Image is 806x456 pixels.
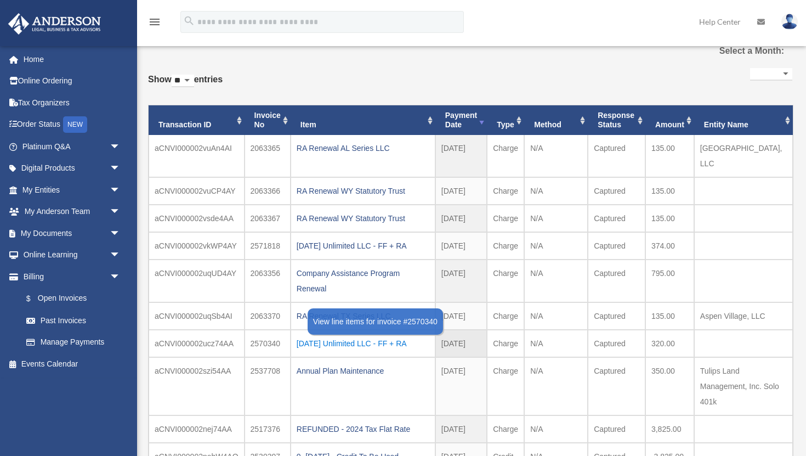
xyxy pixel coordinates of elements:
[487,232,524,260] td: Charge
[297,336,429,351] div: [DATE] Unlimited LLC - FF + RA
[245,135,291,177] td: 2063365
[245,205,291,232] td: 2063367
[8,201,137,223] a: My Anderson Teamarrow_drop_down
[291,105,435,135] th: Item: activate to sort column ascending
[645,357,694,415] td: 350.00
[645,330,694,357] td: 320.00
[524,232,588,260] td: N/A
[8,114,137,136] a: Order StatusNEW
[245,302,291,330] td: 2063370
[588,205,645,232] td: Captured
[435,260,487,302] td: [DATE]
[435,177,487,205] td: [DATE]
[588,105,645,135] th: Response Status: activate to sort column ascending
[588,302,645,330] td: Captured
[15,288,137,310] a: $Open Invoices
[435,135,487,177] td: [DATE]
[524,302,588,330] td: N/A
[8,136,137,157] a: Platinum Q&Aarrow_drop_down
[694,135,793,177] td: [GEOGRAPHIC_DATA], LLC
[487,415,524,443] td: Charge
[110,201,132,223] span: arrow_drop_down
[5,13,104,35] img: Anderson Advisors Platinum Portal
[524,177,588,205] td: N/A
[588,415,645,443] td: Captured
[8,266,137,288] a: Billingarrow_drop_down
[149,330,245,357] td: aCNVI000002ucz74AA
[588,330,645,357] td: Captured
[245,415,291,443] td: 2517376
[524,105,588,135] th: Method: activate to sort column ascending
[524,135,588,177] td: N/A
[8,92,137,114] a: Tax Organizers
[645,260,694,302] td: 795.00
[149,302,245,330] td: aCNVI000002uqSb4AI
[694,105,793,135] th: Entity Name: activate to sort column ascending
[110,244,132,267] span: arrow_drop_down
[524,330,588,357] td: N/A
[245,232,291,260] td: 2571818
[645,302,694,330] td: 135.00
[172,75,194,87] select: Showentries
[435,330,487,357] td: [DATE]
[694,357,793,415] td: Tulips Land Management, Inc. Solo 401k
[8,70,137,92] a: Online Ordering
[149,260,245,302] td: aCNVI000002uqUD4AY
[8,157,137,179] a: Digital Productsarrow_drop_down
[487,302,524,330] td: Charge
[8,48,137,70] a: Home
[110,179,132,201] span: arrow_drop_down
[149,205,245,232] td: aCNVI000002vsde4AA
[694,302,793,330] td: Aspen Village, LLC
[693,43,784,59] label: Select a Month:
[435,415,487,443] td: [DATE]
[297,140,429,156] div: RA Renewal AL Series LLC
[149,357,245,415] td: aCNVI000002szi54AA
[245,330,291,357] td: 2570340
[149,232,245,260] td: aCNVI000002vkWP4AY
[435,302,487,330] td: [DATE]
[297,238,429,254] div: [DATE] Unlimited LLC - FF + RA
[435,105,487,135] th: Payment Date: activate to sort column ascending
[8,222,137,244] a: My Documentsarrow_drop_down
[297,183,429,199] div: RA Renewal WY Statutory Trust
[524,205,588,232] td: N/A
[8,353,137,375] a: Events Calendar
[297,363,429,379] div: Annual Plan Maintenance
[524,357,588,415] td: N/A
[645,105,694,135] th: Amount: activate to sort column ascending
[297,308,429,324] div: RA Renewal TX Series LLC
[149,105,245,135] th: Transaction ID: activate to sort column ascending
[588,357,645,415] td: Captured
[435,232,487,260] td: [DATE]
[8,179,137,201] a: My Entitiesarrow_drop_down
[487,357,524,415] td: Charge
[588,260,645,302] td: Captured
[110,222,132,245] span: arrow_drop_down
[487,105,524,135] th: Type: activate to sort column ascending
[149,177,245,205] td: aCNVI000002vuCP4AY
[110,136,132,158] span: arrow_drop_down
[588,232,645,260] td: Captured
[645,177,694,205] td: 135.00
[15,331,137,353] a: Manage Payments
[32,292,38,306] span: $
[645,205,694,232] td: 135.00
[149,135,245,177] td: aCNVI000002vuAn4AI
[148,19,161,29] a: menu
[15,309,132,331] a: Past Invoices
[435,357,487,415] td: [DATE]
[487,177,524,205] td: Charge
[110,157,132,180] span: arrow_drop_down
[245,177,291,205] td: 2063366
[588,135,645,177] td: Captured
[297,421,429,437] div: REFUNDED - 2024 Tax Flat Rate
[487,205,524,232] td: Charge
[63,116,87,133] div: NEW
[487,260,524,302] td: Charge
[487,330,524,357] td: Charge
[588,177,645,205] td: Captured
[524,415,588,443] td: N/A
[645,135,694,177] td: 135.00
[781,14,798,30] img: User Pic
